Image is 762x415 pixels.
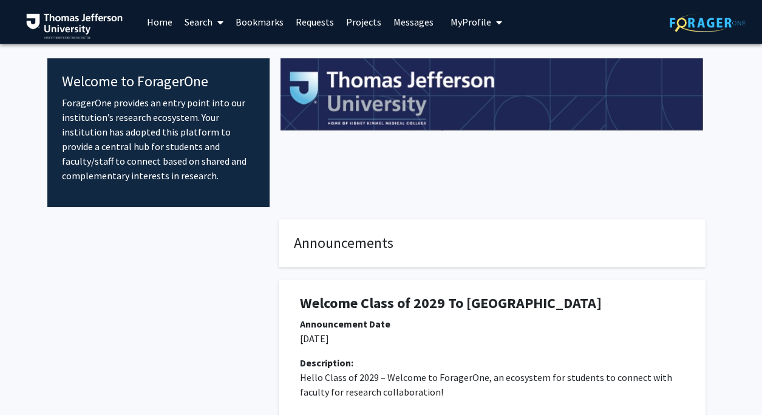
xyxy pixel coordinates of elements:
[300,355,684,370] div: Description:
[300,295,684,312] h1: Welcome Class of 2029 To [GEOGRAPHIC_DATA]
[179,1,230,43] a: Search
[26,13,123,39] img: Thomas Jefferson University Logo
[294,235,690,252] h4: Announcements
[281,58,704,131] img: Cover Image
[300,317,684,331] div: Announcement Date
[300,370,684,399] p: Hello Class of 2029 – Welcome to ForagerOne, an ecosystem for students to connect with faculty fo...
[62,95,256,183] p: ForagerOne provides an entry point into our institution’s research ecosystem. Your institution ha...
[290,1,340,43] a: Requests
[387,1,440,43] a: Messages
[670,13,746,32] img: ForagerOne Logo
[340,1,387,43] a: Projects
[300,331,684,346] p: [DATE]
[141,1,179,43] a: Home
[62,73,256,91] h4: Welcome to ForagerOne
[9,360,52,406] iframe: Chat
[451,16,491,28] span: My Profile
[230,1,290,43] a: Bookmarks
